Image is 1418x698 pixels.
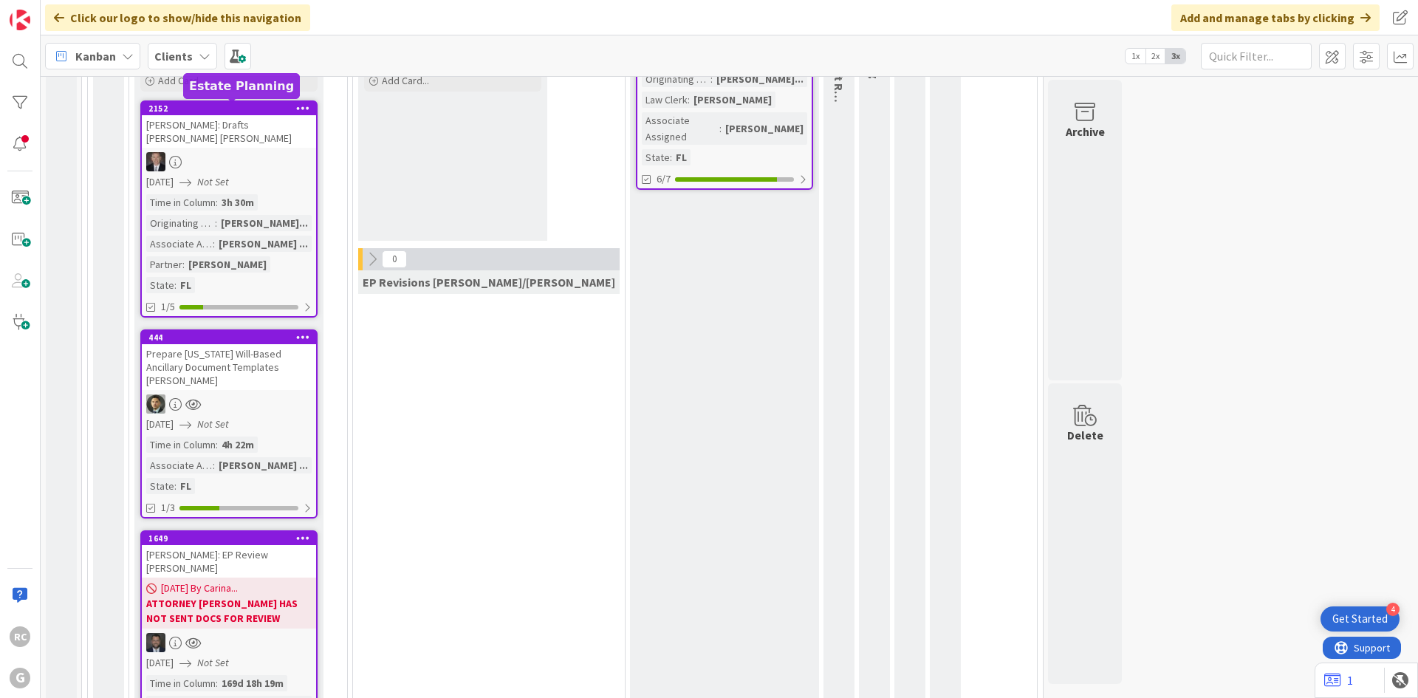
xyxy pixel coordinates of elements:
div: [PERSON_NAME] [690,92,775,108]
div: 4h 22m [218,437,258,453]
div: G [10,668,30,688]
span: : [216,437,218,453]
div: Associate Assigned [146,457,213,473]
div: Partner [146,256,182,273]
div: [PERSON_NAME]: EP Review [PERSON_NAME] [142,545,316,578]
a: 444Prepare [US_STATE] Will-Based Ancillary Document Templates [PERSON_NAME]CG[DATE]Not SetTime in... [140,329,318,519]
span: 1x [1126,49,1145,64]
span: 1/3 [161,500,175,516]
span: [DATE] [146,174,174,190]
div: [PERSON_NAME]: Drafts [PERSON_NAME] [PERSON_NAME] [142,115,316,148]
div: Open Get Started checklist, remaining modules: 4 [1321,606,1400,632]
span: 2x [1145,49,1165,64]
span: Add Card... [382,74,429,87]
div: Click our logo to show/hide this navigation [45,4,310,31]
div: Archive [1066,123,1105,140]
div: State [146,478,174,494]
div: [PERSON_NAME] ... [215,236,312,252]
div: Associate Assigned [642,112,719,145]
span: : [213,236,215,252]
div: Time in Column [146,194,216,211]
b: ATTORNEY [PERSON_NAME] HAS NOT SENT DOCS FOR REVIEW [146,596,312,626]
div: 2152 [142,102,316,115]
input: Quick Filter... [1201,43,1312,69]
span: Support [31,2,67,20]
span: : [710,71,713,87]
span: 1/5 [161,299,175,315]
div: Originating Attorney [146,215,215,231]
img: CG [146,394,165,414]
div: FL [672,149,691,165]
b: Clients [154,49,193,64]
img: Visit kanbanzone.com [10,10,30,30]
span: EP Revisions Brad/Jonas [363,275,615,290]
div: 444Prepare [US_STATE] Will-Based Ancillary Document Templates [PERSON_NAME] [142,331,316,390]
span: : [215,215,217,231]
div: 2152[PERSON_NAME]: Drafts [PERSON_NAME] [PERSON_NAME] [142,102,316,148]
div: State [146,277,174,293]
div: CG [142,394,316,414]
div: RC [10,626,30,647]
div: State [642,149,670,165]
i: Not Set [197,656,229,669]
div: [PERSON_NAME] [185,256,270,273]
div: Originating Attorney [642,71,710,87]
div: 1649 [148,533,316,544]
div: FL [177,277,195,293]
div: Add and manage tabs by clicking [1171,4,1380,31]
div: [PERSON_NAME] [722,120,807,137]
div: [PERSON_NAME]... [217,215,312,231]
div: FL [177,478,195,494]
div: 444 [148,332,316,343]
span: 0 [382,250,407,268]
h5: Estate Planning [189,79,294,93]
div: Time in Column [146,437,216,453]
i: Not Set [197,417,229,431]
a: 2152[PERSON_NAME]: Drafts [PERSON_NAME] [PERSON_NAME]BG[DATE]Not SetTime in Column:3h 30mOriginat... [140,100,318,318]
div: [PERSON_NAME] ... [215,457,312,473]
span: [DATE] [146,417,174,432]
div: 1649[PERSON_NAME]: EP Review [PERSON_NAME] [142,532,316,578]
span: [DATE] [146,655,174,671]
span: : [688,92,690,108]
span: 6/7 [657,171,671,187]
span: : [174,478,177,494]
div: Get Started [1332,612,1388,626]
i: Not Set [197,175,229,188]
div: Prepare [US_STATE] Will-Based Ancillary Document Templates [PERSON_NAME] [142,344,316,390]
span: : [670,149,672,165]
span: [DATE] By Carina... [161,581,238,596]
img: JW [146,633,165,652]
div: 2152 [148,103,316,114]
div: Law Clerk [642,92,688,108]
a: 1 [1324,671,1353,689]
span: : [719,120,722,137]
div: 1649 [142,532,316,545]
div: Delete [1067,426,1103,444]
span: Kanban [75,47,116,65]
div: Associate Assigned [146,236,213,252]
div: 3h 30m [218,194,258,211]
div: 169d 18h 19m [218,675,287,691]
span: : [174,277,177,293]
span: : [216,675,218,691]
span: : [216,194,218,211]
span: 3x [1165,49,1185,64]
div: 444 [142,331,316,344]
img: BG [146,152,165,171]
div: [PERSON_NAME]... [713,71,807,87]
div: BG [142,152,316,171]
span: : [182,256,185,273]
div: JW [142,633,316,652]
span: : [213,457,215,473]
span: Add Card... [158,74,205,87]
div: Time in Column [146,675,216,691]
div: 4 [1386,603,1400,616]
